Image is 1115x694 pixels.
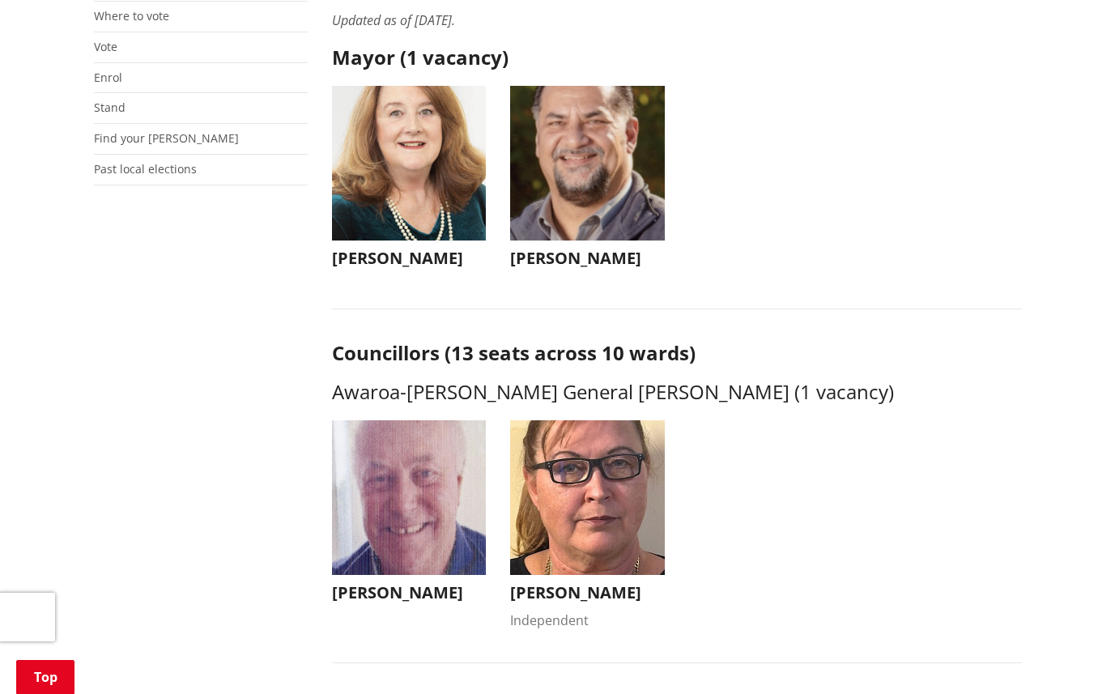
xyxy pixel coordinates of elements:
h3: Awaroa-[PERSON_NAME] General [PERSON_NAME] (1 vacancy) [332,381,1022,404]
strong: Councillors (13 seats across 10 wards) [332,339,696,366]
h3: [PERSON_NAME] [510,583,665,602]
a: Past local elections [94,161,197,177]
button: [PERSON_NAME] [510,86,665,276]
strong: Mayor (1 vacancy) [332,44,509,70]
h3: [PERSON_NAME] [332,249,487,268]
a: Enrol [94,70,122,85]
button: [PERSON_NAME] [332,86,487,276]
div: Independent [510,611,665,630]
img: WO-M__BECH_A__EWN4j [510,86,665,241]
h3: [PERSON_NAME] [510,249,665,268]
button: [PERSON_NAME] Independent [510,420,665,630]
a: Top [16,660,74,694]
a: Find your [PERSON_NAME] [94,130,239,146]
img: WO-W-AM__RUTHERFORD_A__U4tuY [510,420,665,575]
a: Vote [94,39,117,54]
a: Where to vote [94,8,169,23]
iframe: Messenger Launcher [1041,626,1099,684]
button: [PERSON_NAME] [332,420,487,611]
h3: [PERSON_NAME] [332,583,487,602]
img: WO-M__CHURCH_J__UwGuY [332,86,487,241]
em: Updated as of [DATE]. [332,11,455,29]
img: WO-W-AM__THOMSON_P__xVNpv [332,420,487,575]
a: Stand [94,100,126,115]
